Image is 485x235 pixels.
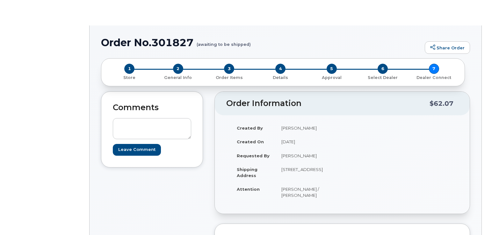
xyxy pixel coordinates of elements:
strong: Created By [237,125,263,131]
td: [PERSON_NAME] [276,149,337,163]
p: Select Dealer [360,75,406,81]
p: Order Items [206,75,252,81]
a: 4 Details [255,74,306,81]
div: $62.07 [430,97,453,110]
p: General Info [155,75,201,81]
span: 3 [224,64,234,74]
strong: Attention [237,187,260,192]
small: (awaiting to be shipped) [197,37,251,47]
a: 5 Approval [306,74,357,81]
a: 6 Select Dealer [357,74,409,81]
p: Approval [308,75,355,81]
td: [DATE] [276,135,337,149]
td: [STREET_ADDRESS] [276,162,337,182]
strong: Shipping Address [237,167,257,178]
h1: Order No.301827 [101,37,422,48]
span: 2 [173,64,183,74]
a: Share Order [425,41,470,54]
strong: Requested By [237,153,270,158]
h2: Comments [113,103,191,112]
td: [PERSON_NAME] [276,121,337,135]
a: 3 Order Items [204,74,255,81]
strong: Created On [237,139,264,144]
a: 1 Store [106,74,153,81]
span: 5 [327,64,337,74]
span: 4 [275,64,286,74]
td: [PERSON_NAME] / [PERSON_NAME] [276,182,337,202]
p: Details [257,75,304,81]
span: 1 [124,64,134,74]
input: Leave Comment [113,144,161,156]
a: 2 General Info [153,74,204,81]
p: Store [109,75,150,81]
span: 6 [378,64,388,74]
h2: Order Information [226,99,430,108]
